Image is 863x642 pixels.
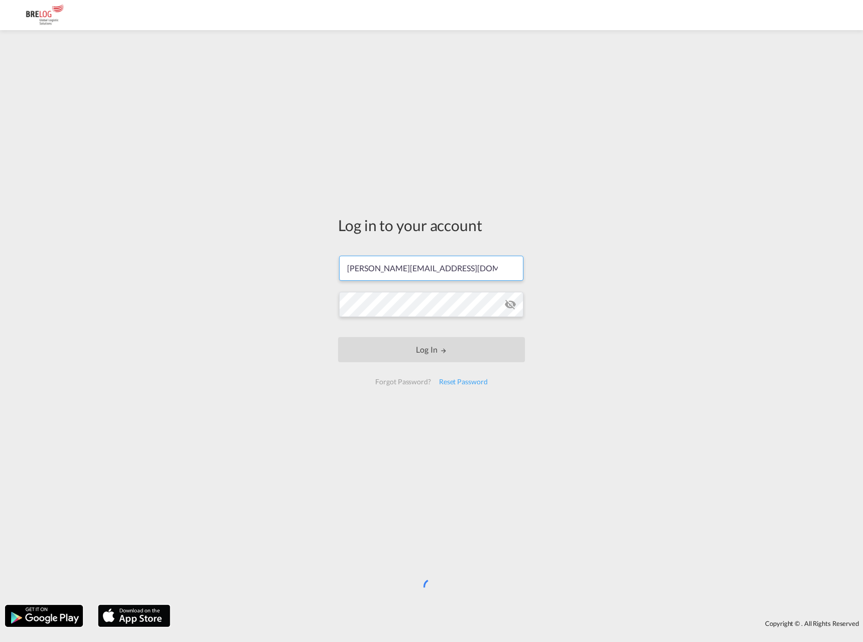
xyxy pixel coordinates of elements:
[504,298,516,310] md-icon: icon-eye-off
[339,256,523,281] input: Enter email/phone number
[97,604,171,628] img: apple.png
[175,615,863,632] div: Copyright © . All Rights Reserved
[338,337,525,362] button: LOGIN
[4,604,84,628] img: google.png
[371,373,435,391] div: Forgot Password?
[338,215,525,236] div: Log in to your account
[435,373,492,391] div: Reset Password
[15,4,83,27] img: daae70a0ee2511ecb27c1fb462fa6191.png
